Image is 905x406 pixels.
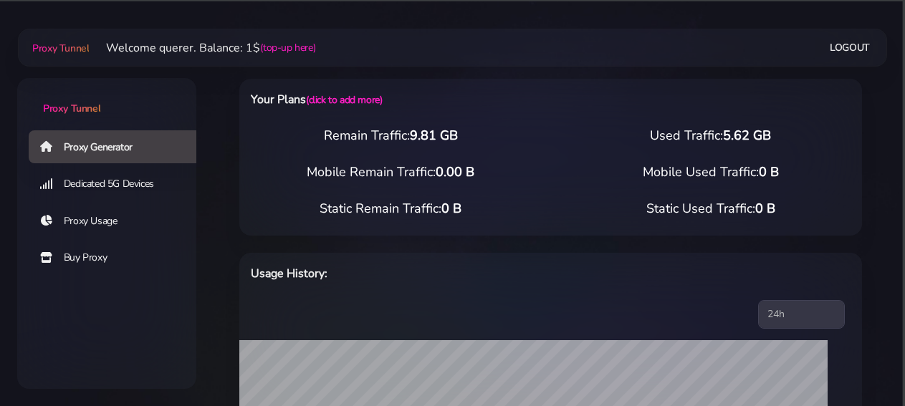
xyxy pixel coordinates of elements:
a: (click to add more) [306,93,382,107]
li: Welcome querer. Balance: 1$ [89,39,315,57]
span: 0 B [759,163,779,180]
a: Logout [830,34,870,61]
iframe: Webchat Widget [694,172,887,388]
span: 5.62 GB [723,127,771,144]
div: Mobile Remain Traffic: [231,163,551,182]
span: Proxy Tunnel [43,102,100,115]
div: Used Traffic: [551,126,871,145]
span: 0.00 B [436,163,474,180]
a: Buy Proxy [29,241,208,274]
span: 9.81 GB [410,127,458,144]
a: Proxy Generator [29,130,208,163]
h6: Your Plans [251,90,593,109]
a: (top-up here) [260,40,315,55]
div: Mobile Used Traffic: [551,163,871,182]
div: Remain Traffic: [231,126,551,145]
h6: Usage History: [251,264,593,283]
a: Dedicated 5G Devices [29,168,208,200]
a: Proxy Usage [29,205,208,238]
div: Static Used Traffic: [551,199,871,218]
div: Static Remain Traffic: [231,199,551,218]
span: 0 B [441,200,461,217]
span: Proxy Tunnel [32,42,89,55]
a: Proxy Tunnel [17,78,196,116]
a: Proxy Tunnel [29,37,89,59]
